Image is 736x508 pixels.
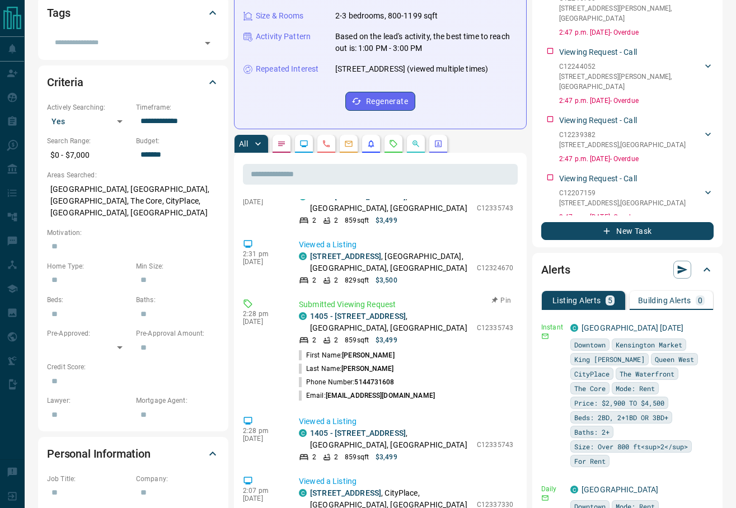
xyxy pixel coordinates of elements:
span: Baths: 2+ [574,426,610,438]
p: [GEOGRAPHIC_DATA], [GEOGRAPHIC_DATA], [GEOGRAPHIC_DATA], The Core, CityPlace, [GEOGRAPHIC_DATA], ... [47,180,219,222]
p: 2 [312,335,316,345]
p: 2:28 pm [243,310,282,318]
p: 2 [334,335,338,345]
div: C12244052[STREET_ADDRESS][PERSON_NAME],[GEOGRAPHIC_DATA] [559,59,714,94]
p: C12335743 [477,323,513,333]
p: All [239,140,248,148]
span: Mode: Rent [616,383,655,394]
p: 2:47 p.m. [DATE] - Overdue [559,96,714,106]
p: Building Alerts [638,297,691,304]
button: Open [200,35,215,51]
div: condos.ca [299,252,307,260]
p: Beds: [47,295,130,305]
p: Based on the lead's activity, the best time to reach out is: 1:00 PM - 3:00 PM [335,31,517,54]
div: condos.ca [299,429,307,437]
div: Yes [47,112,130,130]
p: Actively Searching: [47,102,130,112]
div: C12239382[STREET_ADDRESS],[GEOGRAPHIC_DATA] [559,128,714,152]
button: Pin [485,295,518,305]
span: CityPlace [574,368,610,379]
a: 1405 - [STREET_ADDRESS] [310,312,406,321]
span: Price: $2,900 TO $4,500 [574,397,664,408]
p: , [GEOGRAPHIC_DATA], [GEOGRAPHIC_DATA] [310,427,471,451]
p: First Name: [299,350,395,360]
span: [EMAIL_ADDRESS][DOMAIN_NAME] [326,392,435,399]
p: Search Range: [47,136,130,146]
p: 2 [312,275,316,285]
svg: Requests [389,139,398,148]
span: Downtown [574,339,606,350]
svg: Notes [277,139,286,148]
p: Viewed a Listing [299,476,513,487]
a: [STREET_ADDRESS] [310,488,381,497]
p: Phone Number: [299,377,395,387]
p: 2:31 pm [243,250,282,258]
p: Budget: [136,136,219,146]
p: [DATE] [243,258,282,266]
p: 2:47 p.m. [DATE] - Overdue [559,154,714,164]
p: 859 sqft [345,215,369,225]
p: $0 - $7,000 [47,146,130,164]
svg: Calls [322,139,331,148]
p: 2 [334,452,338,462]
p: Lawyer: [47,396,130,406]
svg: Lead Browsing Activity [299,139,308,148]
a: 1405 - [STREET_ADDRESS] [310,429,406,438]
p: 2-3 bedrooms, 800-1199 sqft [335,10,438,22]
p: 2:28 pm [243,427,282,435]
span: For Rent [574,455,606,467]
span: Kensington Market [616,339,682,350]
p: Pre-Approval Amount: [136,328,219,338]
p: C12239382 [559,130,686,140]
p: 859 sqft [345,335,369,345]
p: C12244052 [559,62,702,72]
span: Size: Over 800 ft<sup>2</sup> [574,441,688,452]
p: Timeframe: [136,102,219,112]
p: Home Type: [47,261,130,271]
div: condos.ca [299,489,307,497]
p: 2:07 pm [243,487,282,495]
span: [PERSON_NAME] [342,351,394,359]
p: 859 sqft [345,452,369,462]
span: King [PERSON_NAME] [574,354,645,365]
div: C12207159[STREET_ADDRESS],[GEOGRAPHIC_DATA] [559,186,714,210]
div: condos.ca [570,486,578,493]
p: Pre-Approved: [47,328,130,338]
h2: Tags [47,4,70,22]
div: Personal Information [47,440,219,467]
p: 0 [698,297,702,304]
p: Instant [541,322,564,332]
p: [STREET_ADDRESS] , [GEOGRAPHIC_DATA] [559,198,686,208]
span: The Core [574,383,606,394]
p: , [GEOGRAPHIC_DATA], [GEOGRAPHIC_DATA] [310,191,471,214]
a: [GEOGRAPHIC_DATA] [582,485,658,494]
p: 2 [334,275,338,285]
p: [STREET_ADDRESS] , [GEOGRAPHIC_DATA] [559,140,686,150]
p: Viewing Request - Call [559,173,637,185]
p: Activity Pattern [256,31,311,43]
p: 2 [334,215,338,225]
p: 2:47 p.m. [DATE] - Overdue [559,212,714,222]
p: Credit Score: [47,362,219,372]
p: Repeated Interest [256,63,318,75]
p: 2:47 p.m. [DATE] - Overdue [559,27,714,37]
p: Size & Rooms [256,10,304,22]
p: $3,499 [376,452,397,462]
a: [GEOGRAPHIC_DATA] [DATE] [582,323,683,332]
span: Queen West [655,354,694,365]
p: Daily [541,484,564,494]
p: Job Title: [47,474,130,484]
h2: Alerts [541,261,570,279]
div: Criteria [47,69,219,96]
p: [DATE] [243,435,282,443]
span: The Waterfront [620,368,674,379]
p: Areas Searched: [47,170,219,180]
p: Viewing Request - Call [559,115,637,126]
p: $3,499 [376,335,397,345]
p: C12335743 [477,203,513,213]
button: Regenerate [345,92,415,111]
p: Submitted Viewing Request [299,299,513,311]
p: 5 [608,297,612,304]
p: 2 [312,452,316,462]
span: Beds: 2BD, 2+1BD OR 3BD+ [574,412,668,423]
